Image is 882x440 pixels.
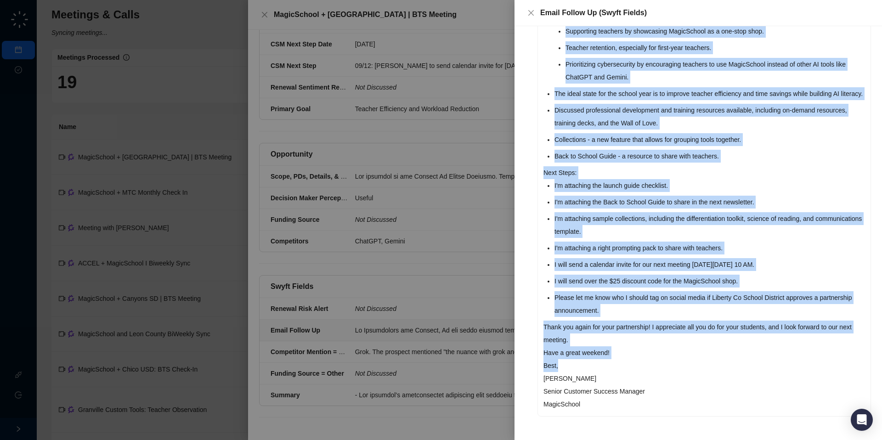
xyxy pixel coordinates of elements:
p: Best, [543,359,865,372]
p: Have a great weekend! [543,346,865,359]
li: Please let me know who I should tag on social media if Liberty Co School District approves a part... [554,291,865,317]
li: Collections - a new feature that allows for grouping tools together. [554,133,865,146]
li: I will send over the $25 discount code for the MagicSchool shop. [554,275,865,288]
li: I'm attaching the launch guide checklist. [554,179,865,192]
li: Teacher retention, especially for first-year teachers. [565,41,865,54]
li: Supporting teachers by showcasing MagicSchool as a one-stop shop. [565,25,865,38]
li: I will send a calendar invite for our next meeting [DATE][DATE] 10 AM. [554,258,865,271]
li: I'm attaching a right prompting pack to share with teachers. [554,242,865,254]
li: Prioritizing cybersecurity by encouraging teachers to use MagicSchool instead of other AI tools l... [565,58,865,84]
li: I'm attaching sample collections, including the differentiation toolkit, science of reading, and ... [554,212,865,238]
li: I'm attaching the Back to School Guide to share in the next newsletter. [554,196,865,209]
li: The ideal state for the school year is to improve teacher efficiency and time savings while build... [554,87,865,100]
div: Email Follow Up (Swyft Fields) [540,7,871,18]
p: [PERSON_NAME] Senior Customer Success Manager MagicSchool [543,372,865,411]
button: Close [526,7,537,18]
li: Back to School Guide - a resource to share with teachers. [554,150,865,163]
span: close [527,9,535,17]
p: Next Steps: [543,166,865,179]
li: Discussed professional development and training resources available, including on-demand resource... [554,104,865,130]
div: Open Intercom Messenger [851,409,873,431]
p: Thank you again for your partnership! I appreciate all you do for your students, and I look forwa... [543,321,865,346]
